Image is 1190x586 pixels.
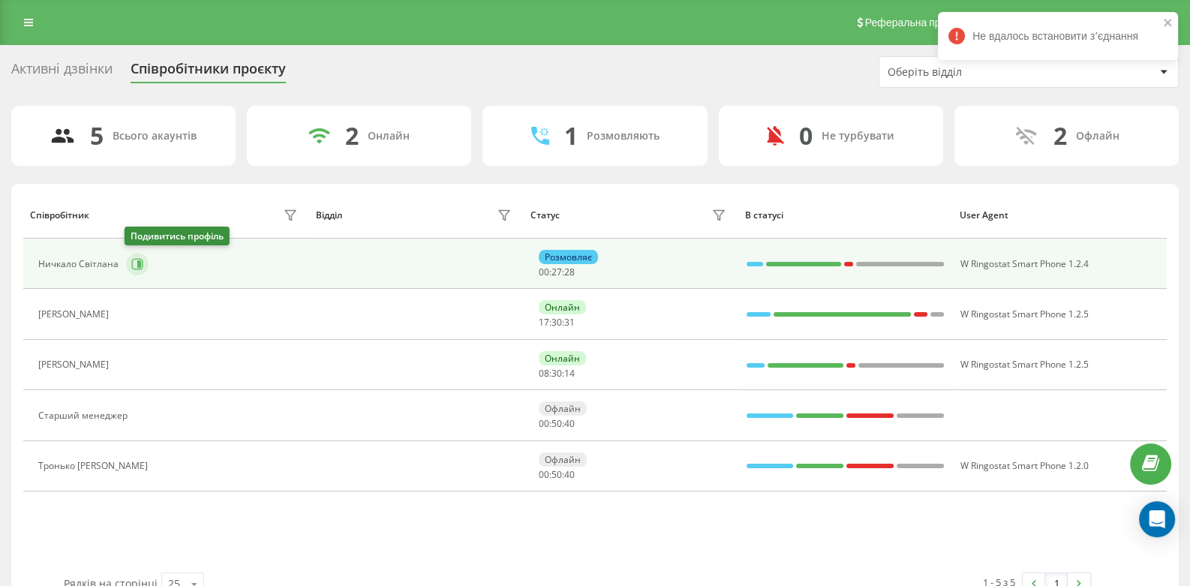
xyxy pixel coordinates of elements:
[564,417,575,430] span: 40
[11,61,113,84] div: Активні дзвінки
[960,358,1089,371] span: W Ringostat Smart Phone 1.2.5
[960,459,1089,472] span: W Ringostat Smart Phone 1.2.0
[539,316,549,329] span: 17
[745,210,945,221] div: В статусі
[564,122,578,150] div: 1
[960,257,1089,270] span: W Ringostat Smart Phone 1.2.4
[539,300,586,314] div: Онлайн
[539,452,587,467] div: Офлайн
[1053,122,1067,150] div: 2
[960,308,1089,320] span: W Ringostat Smart Phone 1.2.5
[38,461,152,471] div: Тронько [PERSON_NAME]
[345,122,359,150] div: 2
[539,468,549,481] span: 00
[539,317,575,328] div: : :
[1076,130,1119,143] div: Офлайн
[30,210,89,221] div: Співробітник
[1139,501,1175,537] div: Open Intercom Messenger
[551,468,562,481] span: 50
[125,227,230,245] div: Подивитись профіль
[564,468,575,481] span: 40
[38,410,131,421] div: Старший менеджер
[799,122,813,150] div: 0
[539,368,575,379] div: : :
[38,359,113,370] div: [PERSON_NAME]
[938,12,1178,60] div: Не вдалось встановити зʼєднання
[551,417,562,430] span: 50
[1163,17,1173,31] button: close
[530,210,560,221] div: Статус
[38,309,113,320] div: [PERSON_NAME]
[564,316,575,329] span: 31
[551,316,562,329] span: 30
[539,470,575,480] div: : :
[551,266,562,278] span: 27
[113,130,197,143] div: Всього акаунтів
[587,130,660,143] div: Розмовляють
[888,66,1067,79] div: Оберіть відділ
[38,259,122,269] div: Ничкало Світлана
[539,367,549,380] span: 08
[539,351,586,365] div: Онлайн
[368,130,410,143] div: Онлайн
[539,250,598,264] div: Розмовляє
[960,210,1160,221] div: User Agent
[865,17,975,29] span: Реферальна програма
[564,367,575,380] span: 14
[90,122,104,150] div: 5
[539,417,549,430] span: 00
[539,266,549,278] span: 00
[822,130,894,143] div: Не турбувати
[539,267,575,278] div: : :
[539,419,575,429] div: : :
[539,401,587,416] div: Офлайн
[316,210,342,221] div: Відділ
[551,367,562,380] span: 30
[564,266,575,278] span: 28
[131,61,286,84] div: Співробітники проєкту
